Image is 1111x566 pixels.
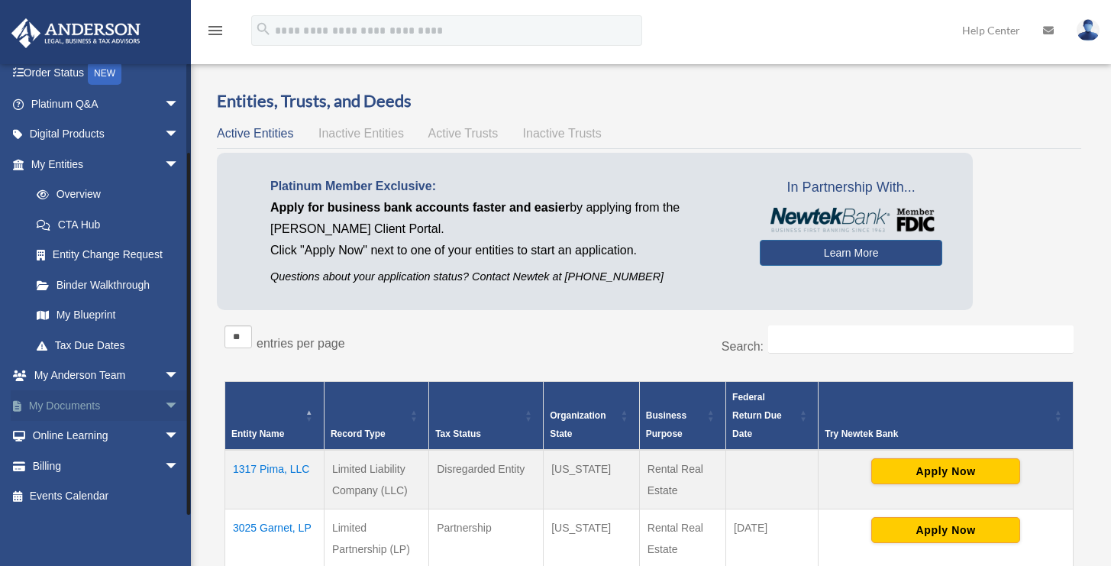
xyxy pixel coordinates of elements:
[164,390,195,422] span: arrow_drop_down
[225,382,325,451] th: Entity Name: Activate to invert sorting
[217,127,293,140] span: Active Entities
[429,450,544,509] td: Disregarded Entity
[550,410,606,439] span: Organization State
[231,429,284,439] span: Entity Name
[11,361,202,391] a: My Anderson Teamarrow_drop_down
[21,270,195,300] a: Binder Walkthrough
[21,240,195,270] a: Entity Change Request
[270,176,737,197] p: Platinum Member Exclusive:
[544,450,640,509] td: [US_STATE]
[639,382,725,451] th: Business Purpose: Activate to sort
[164,119,195,150] span: arrow_drop_down
[164,149,195,180] span: arrow_drop_down
[11,421,202,451] a: Online Learningarrow_drop_down
[767,208,935,232] img: NewtekBankLogoSM.png
[21,330,195,361] a: Tax Due Dates
[206,21,224,40] i: menu
[11,119,202,150] a: Digital Productsarrow_drop_down
[11,89,202,119] a: Platinum Q&Aarrow_drop_down
[270,267,737,286] p: Questions about your application status? Contact Newtek at [PHONE_NUMBER]
[11,58,202,89] a: Order StatusNEW
[206,27,224,40] a: menu
[324,382,428,451] th: Record Type: Activate to sort
[726,382,819,451] th: Federal Return Due Date: Activate to sort
[21,209,195,240] a: CTA Hub
[871,458,1020,484] button: Apply Now
[11,390,202,421] a: My Documentsarrow_drop_down
[270,240,737,261] p: Click "Apply Now" next to one of your entities to start an application.
[270,201,570,214] span: Apply for business bank accounts faster and easier
[324,450,428,509] td: Limited Liability Company (LLC)
[164,451,195,482] span: arrow_drop_down
[428,127,499,140] span: Active Trusts
[257,337,345,350] label: entries per page
[217,89,1081,113] h3: Entities, Trusts, and Deeds
[819,382,1074,451] th: Try Newtek Bank : Activate to sort
[11,451,202,481] a: Billingarrow_drop_down
[164,421,195,452] span: arrow_drop_down
[11,149,195,180] a: My Entitiesarrow_drop_down
[21,300,195,331] a: My Blueprint
[760,176,942,200] span: In Partnership With...
[646,410,686,439] span: Business Purpose
[270,197,737,240] p: by applying from the [PERSON_NAME] Client Portal.
[871,517,1020,543] button: Apply Now
[7,18,145,48] img: Anderson Advisors Platinum Portal
[225,450,325,509] td: 1317 Pima, LLC
[21,180,187,210] a: Overview
[318,127,404,140] span: Inactive Entities
[639,450,725,509] td: Rental Real Estate
[331,429,386,439] span: Record Type
[255,21,272,37] i: search
[732,392,782,439] span: Federal Return Due Date
[88,62,121,85] div: NEW
[429,382,544,451] th: Tax Status: Activate to sort
[1077,19,1100,41] img: User Pic
[544,382,640,451] th: Organization State: Activate to sort
[760,240,942,266] a: Learn More
[164,361,195,392] span: arrow_drop_down
[164,89,195,120] span: arrow_drop_down
[11,481,202,512] a: Events Calendar
[722,340,764,353] label: Search:
[435,429,481,439] span: Tax Status
[825,425,1050,443] div: Try Newtek Bank
[523,127,602,140] span: Inactive Trusts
